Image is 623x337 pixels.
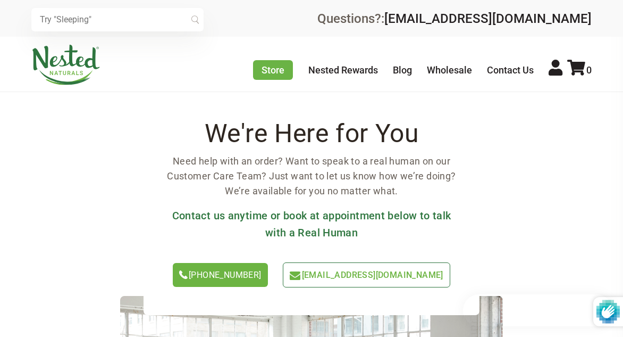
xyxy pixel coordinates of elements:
[384,11,592,26] a: [EMAIL_ADDRESS][DOMAIN_NAME]
[290,272,300,280] img: icon-email-light-green.svg
[586,64,592,76] span: 0
[179,270,188,279] img: icon-phone.svg
[567,64,592,76] a: 0
[308,64,378,76] a: Nested Rewards
[427,64,472,76] a: Wholesale
[31,45,100,85] img: Nested Naturals
[31,8,204,31] input: Try "Sleeping"
[161,122,462,145] h2: We're Here for You
[302,270,443,280] span: [EMAIL_ADDRESS][DOMAIN_NAME]
[283,262,450,287] a: [EMAIL_ADDRESS][DOMAIN_NAME]
[463,294,612,326] iframe: Button to open loyalty program pop-up
[487,64,534,76] a: Contact Us
[393,64,412,76] a: Blog
[173,263,268,287] a: [PHONE_NUMBER]
[161,154,462,199] p: Need help with an order? Want to speak to a real human on our Customer Care Team? Just want to le...
[317,12,592,25] div: Questions?:
[161,207,462,241] h3: Contact us anytime or book at appointment below to talk with a Real Human
[253,60,293,80] a: Store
